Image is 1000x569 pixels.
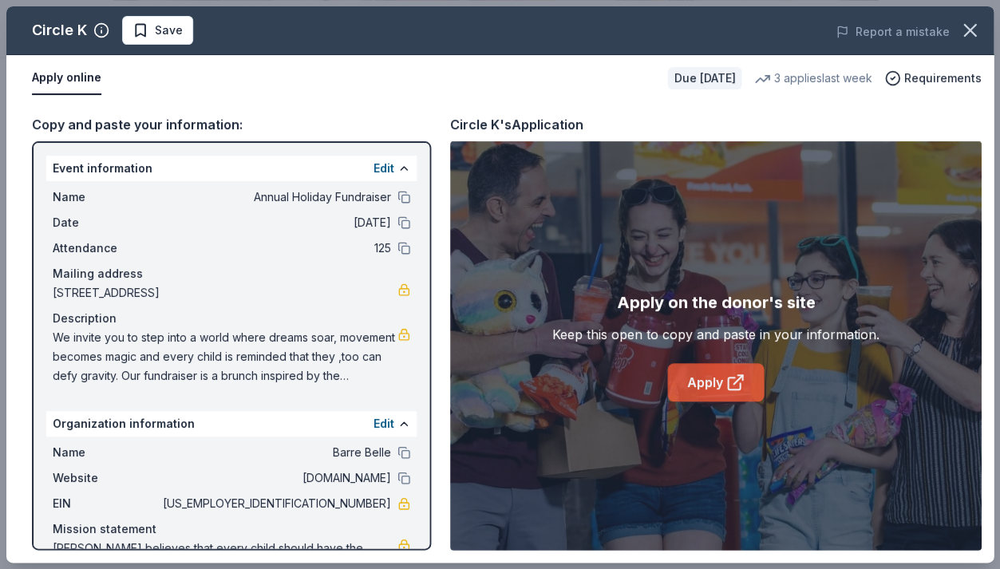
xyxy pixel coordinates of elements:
div: Keep this open to copy and paste in your information. [552,325,879,344]
button: Save [122,16,193,45]
button: Report a mistake [836,22,949,41]
span: Website [53,468,160,488]
span: EIN [53,494,160,513]
div: 3 applies last week [754,69,872,88]
span: Date [53,213,160,232]
span: Barre Belle [160,443,391,462]
button: Apply online [32,61,101,95]
span: [DATE] [160,213,391,232]
span: Requirements [903,69,981,88]
span: [STREET_ADDRESS] [53,283,397,302]
span: Annual Holiday Fundraiser [160,188,391,207]
span: Name [53,188,160,207]
span: 125 [160,239,391,258]
span: Name [53,443,160,462]
div: Mailing address [53,264,410,283]
span: [DOMAIN_NAME] [160,468,391,488]
button: Requirements [884,69,981,88]
button: Edit [374,159,394,178]
span: [US_EMPLOYER_IDENTIFICATION_NUMBER] [160,494,391,513]
button: Edit [374,414,394,433]
div: Organization information [46,411,417,437]
span: Save [155,21,183,40]
div: Circle K's Application [450,114,583,135]
div: Copy and paste your information: [32,114,431,135]
a: Apply [667,363,764,401]
div: Mission statement [53,520,410,539]
div: Circle K [32,18,87,43]
div: Apply on the donor's site [616,290,815,315]
span: We invite you to step into a world where dreams soar, movement becomes magic and every child is r... [53,328,397,385]
div: Description [53,309,410,328]
div: Due [DATE] [667,67,741,89]
span: Attendance [53,239,160,258]
div: Event information [46,156,417,181]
